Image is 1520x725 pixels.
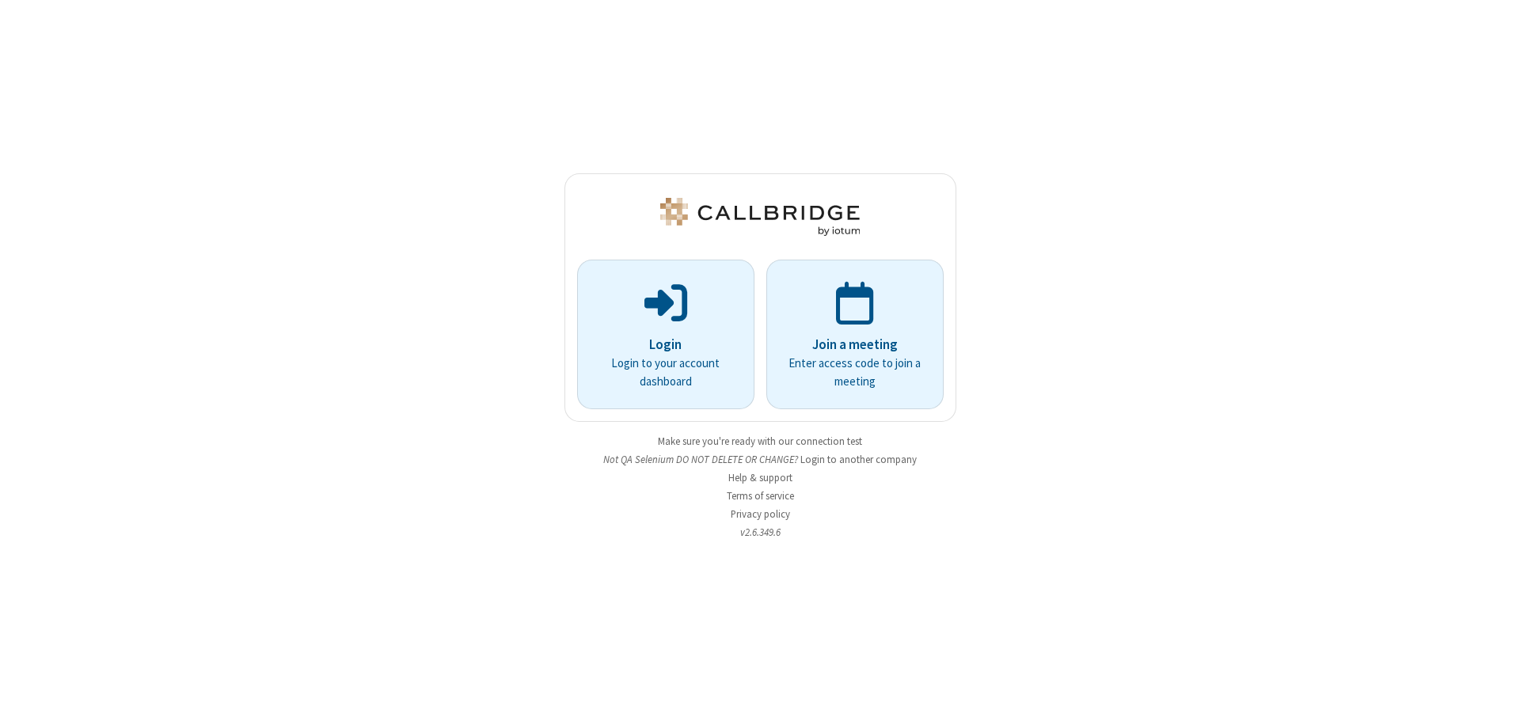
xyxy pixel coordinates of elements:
[728,471,792,484] a: Help & support
[731,507,790,521] a: Privacy policy
[800,452,917,467] button: Login to another company
[599,335,732,355] p: Login
[564,525,956,540] li: v2.6.349.6
[727,489,794,503] a: Terms of service
[766,260,944,409] a: Join a meetingEnter access code to join a meeting
[577,260,754,409] button: LoginLogin to your account dashboard
[788,335,921,355] p: Join a meeting
[658,435,862,448] a: Make sure you're ready with our connection test
[657,198,863,236] img: QA Selenium DO NOT DELETE OR CHANGE
[599,355,732,390] p: Login to your account dashboard
[564,452,956,467] li: Not QA Selenium DO NOT DELETE OR CHANGE?
[788,355,921,390] p: Enter access code to join a meeting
